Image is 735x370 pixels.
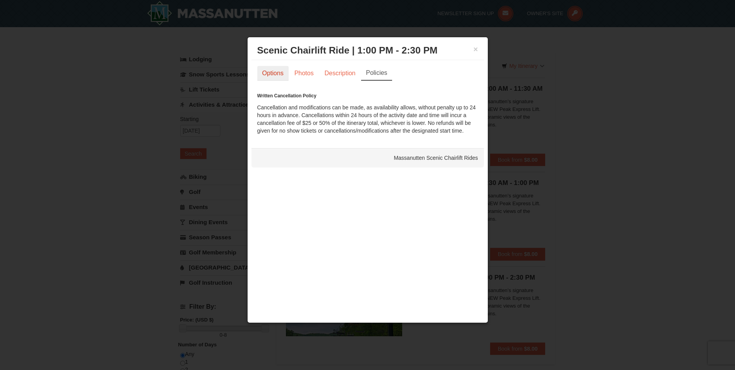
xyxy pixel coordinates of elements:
h6: Written Cancellation Policy [257,92,478,100]
a: Photos [289,66,319,81]
button: × [473,45,478,53]
div: Massanutten Scenic Chairlift Rides [251,148,484,168]
a: Policies [361,66,392,81]
div: Cancellation and modifications can be made, as availability allows, without penalty up to 24 hour... [257,92,478,135]
h3: Scenic Chairlift Ride | 1:00 PM - 2:30 PM [257,45,478,56]
a: Options [257,66,289,81]
a: Description [319,66,360,81]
